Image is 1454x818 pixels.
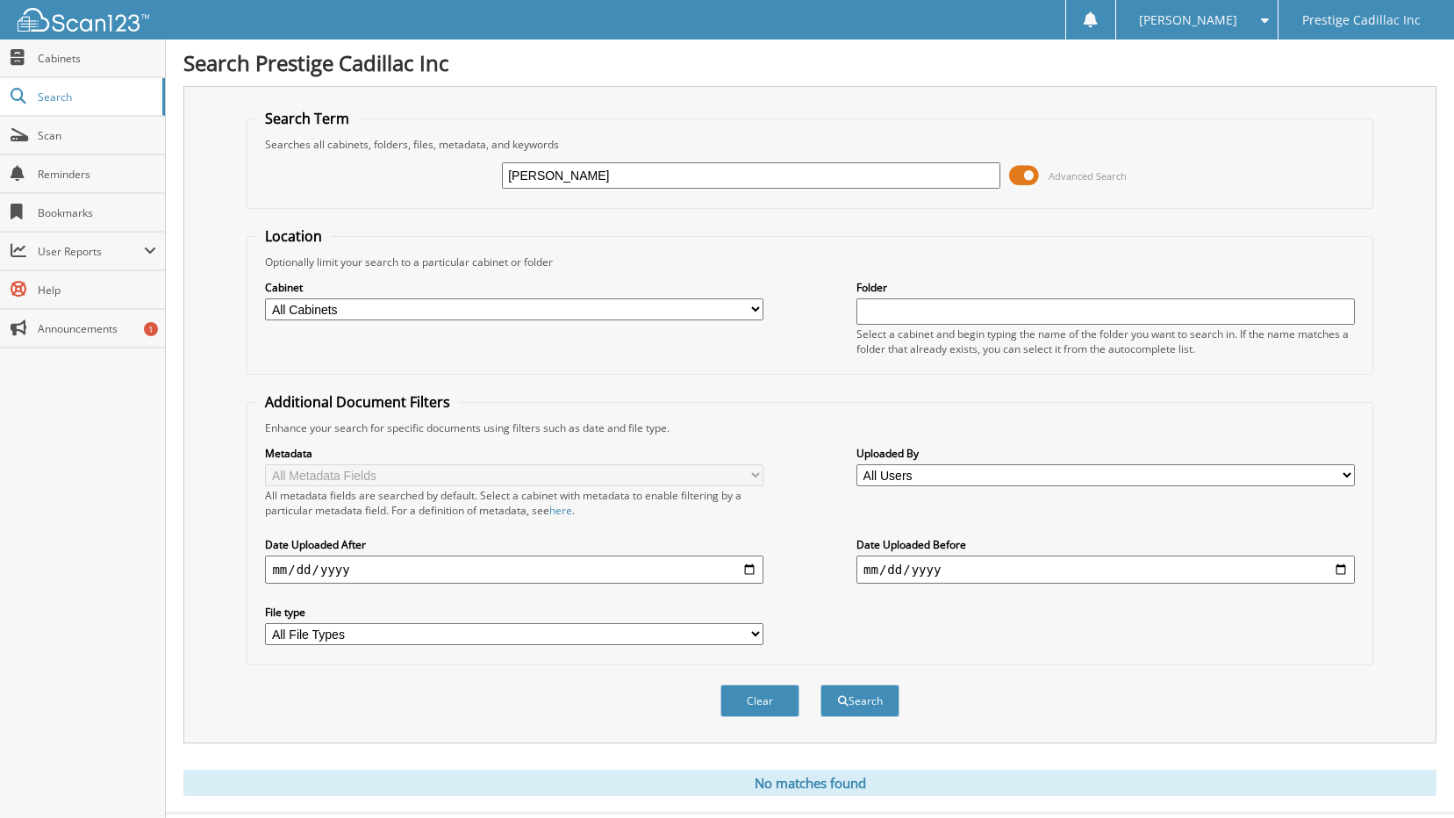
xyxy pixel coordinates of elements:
[38,90,154,104] span: Search
[38,244,144,259] span: User Reports
[1302,15,1421,25] span: Prestige Cadillac Inc
[856,446,1355,461] label: Uploaded By
[265,446,763,461] label: Metadata
[38,128,156,143] span: Scan
[1139,15,1237,25] span: [PERSON_NAME]
[183,48,1436,77] h1: Search Prestige Cadillac Inc
[856,556,1355,584] input: end
[38,205,156,220] span: Bookmarks
[18,8,149,32] img: scan123-logo-white.svg
[38,51,156,66] span: Cabinets
[265,556,763,584] input: start
[38,167,156,182] span: Reminders
[256,137,1363,152] div: Searches all cabinets, folders, files, metadata, and keywords
[256,109,358,128] legend: Search Term
[265,605,763,620] label: File type
[265,280,763,295] label: Cabinet
[256,226,331,246] legend: Location
[720,685,799,717] button: Clear
[1049,169,1127,183] span: Advanced Search
[820,685,899,717] button: Search
[256,392,459,412] legend: Additional Document Filters
[256,420,1363,435] div: Enhance your search for specific documents using filters such as date and file type.
[38,283,156,298] span: Help
[856,326,1355,356] div: Select a cabinet and begin typing the name of the folder you want to search in. If the name match...
[856,537,1355,552] label: Date Uploaded Before
[265,488,763,518] div: All metadata fields are searched by default. Select a cabinet with metadata to enable filtering b...
[856,280,1355,295] label: Folder
[549,503,572,518] a: here
[38,321,156,336] span: Announcements
[183,770,1436,796] div: No matches found
[144,322,158,336] div: 1
[265,537,763,552] label: Date Uploaded After
[256,255,1363,269] div: Optionally limit your search to a particular cabinet or folder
